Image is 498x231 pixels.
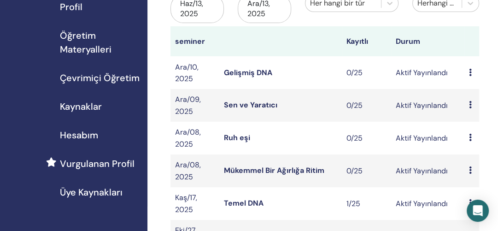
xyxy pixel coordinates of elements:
font: Aktif Yayınlandı [396,199,448,208]
div: Intercom Messenger'ı açın [467,200,489,222]
font: 1/25 [346,199,360,208]
font: Ara/09, 2025 [175,95,201,116]
font: Ara/08, 2025 [175,127,201,148]
font: Kayıtlı [346,36,368,46]
font: Üye Kaynakları [60,186,123,198]
font: 0/25 [346,133,363,143]
font: Aktif Yayınlandı [396,68,448,77]
font: Profil [60,1,82,13]
font: seminer [175,36,205,46]
font: 0/25 [346,68,363,77]
font: Kaynaklar [60,101,102,113]
font: Çevrimiçi Öğretim [60,72,140,84]
font: Ara/08, 2025 [175,160,201,181]
font: Durum [396,36,420,46]
font: Öğretim Materyalleri [60,30,111,55]
font: 0/25 [346,101,363,110]
font: Hesabım [60,129,98,141]
a: Sen ve Yaratıcı [224,100,277,110]
font: Vurgulanan Profil [60,158,135,170]
font: Aktif Yayınlandı [396,133,448,143]
a: Gelişmiş DNA [224,68,272,77]
a: Mükemmel Bir Ağırlığa Ritim [224,166,324,175]
font: Aktif Yayınlandı [396,101,448,110]
font: Ara/10, 2025 [175,62,199,83]
a: Ruh eşi [224,133,250,142]
font: Kaş/17, 2025 [175,193,197,214]
font: 0/25 [346,166,363,176]
a: Temel DNA [224,198,264,208]
font: Aktif Yayınlandı [396,166,448,176]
